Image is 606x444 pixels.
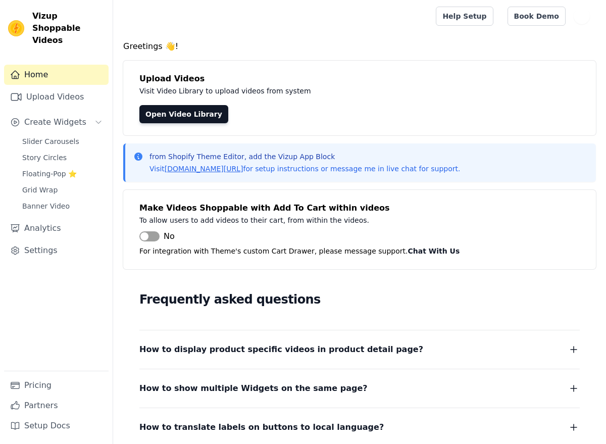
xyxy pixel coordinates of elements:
p: For integration with Theme's custom Cart Drawer, please message support. [139,245,580,257]
img: Vizup [8,20,24,36]
p: Visit for setup instructions or message me in live chat for support. [149,164,460,174]
span: How to display product specific videos in product detail page? [139,342,423,357]
a: Analytics [4,218,109,238]
button: Create Widgets [4,112,109,132]
p: Visit Video Library to upload videos from system [139,85,580,97]
span: Banner Video [22,201,70,211]
span: Vizup Shoppable Videos [32,10,105,46]
a: Banner Video [16,199,109,213]
a: [DOMAIN_NAME][URL] [165,165,243,173]
a: Open Video Library [139,105,228,123]
span: Slider Carousels [22,136,79,146]
a: Pricing [4,375,109,396]
a: Floating-Pop ⭐ [16,167,109,181]
span: Create Widgets [24,116,86,128]
h2: Frequently asked questions [139,289,580,310]
a: Help Setup [436,7,493,26]
h4: Upload Videos [139,73,580,85]
span: No [164,230,175,242]
p: from Shopify Theme Editor, add the Vizup App Block [149,152,460,162]
button: How to display product specific videos in product detail page? [139,342,580,357]
span: How to translate labels on buttons to local language? [139,420,384,434]
span: Grid Wrap [22,185,58,195]
a: Setup Docs [4,416,109,436]
p: To allow users to add videos to their cart, from within the videos. [139,214,580,226]
span: How to show multiple Widgets on the same page? [139,381,368,396]
h4: Make Videos Shoppable with Add To Cart within videos [139,202,580,214]
h4: Greetings 👋! [123,40,596,53]
button: No [139,230,175,242]
a: Book Demo [508,7,566,26]
span: Floating-Pop ⭐ [22,169,77,179]
a: Story Circles [16,151,109,165]
a: Settings [4,240,109,261]
a: Slider Carousels [16,134,109,149]
span: Story Circles [22,153,67,163]
a: Partners [4,396,109,416]
a: Grid Wrap [16,183,109,197]
a: Home [4,65,109,85]
button: How to show multiple Widgets on the same page? [139,381,580,396]
a: Upload Videos [4,87,109,107]
button: Chat With Us [408,245,460,257]
button: How to translate labels on buttons to local language? [139,420,580,434]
